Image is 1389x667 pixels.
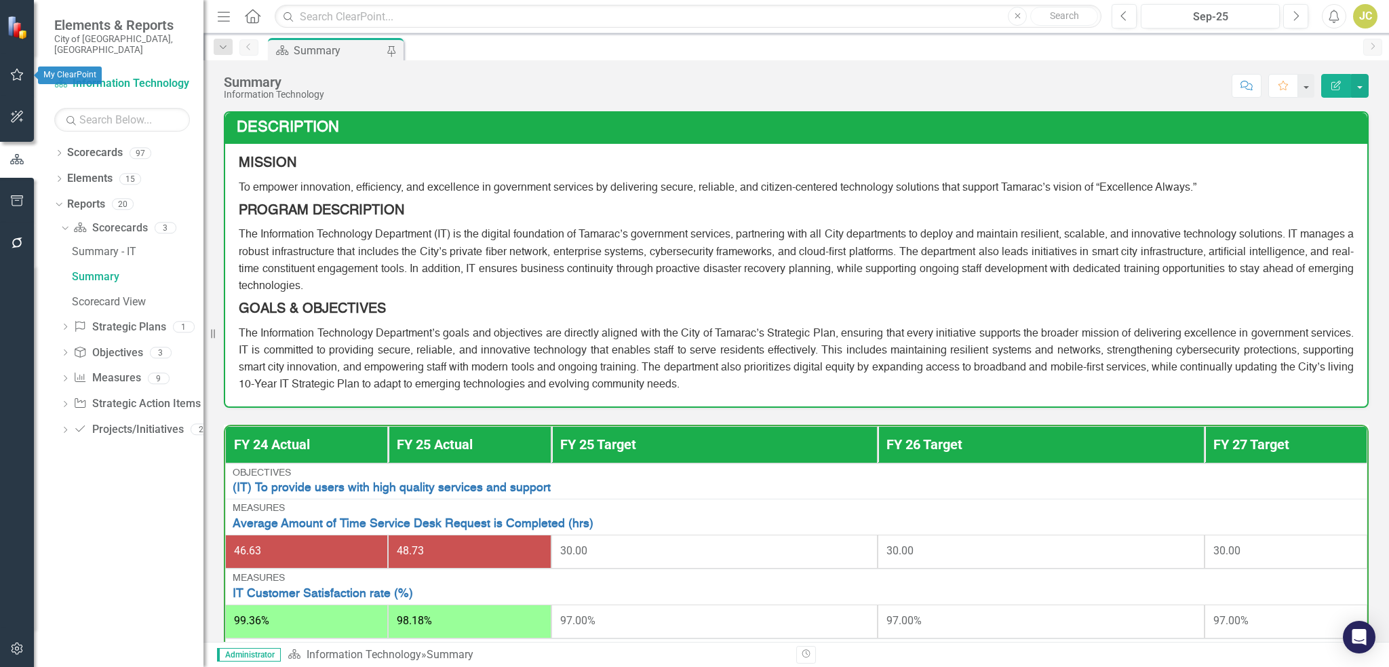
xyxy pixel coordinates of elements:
[73,221,147,236] a: Scorecards
[73,320,165,335] a: Strategic Plans
[69,291,203,313] a: Scorecard View
[148,373,170,384] div: 9
[294,42,383,59] div: Summary
[130,147,151,159] div: 97
[560,614,595,627] span: 97.00%
[1353,4,1377,28] button: JC
[217,648,281,662] span: Administrator
[225,499,1367,535] td: Double-Click to Edit Right Click for Context Menu
[191,424,212,436] div: 2
[1213,614,1249,627] span: 97.00%
[225,569,1367,605] td: Double-Click to Edit Right Click for Context Menu
[234,544,261,557] span: 46.63
[73,422,183,438] a: Projects/Initiatives
[224,75,324,90] div: Summary
[397,544,424,557] span: 48.73
[233,482,1360,495] a: (IT) To provide users with high quality services and support
[119,173,141,185] div: 15
[239,204,404,218] strong: PROGRAM DESCRIPTION
[225,463,1367,499] td: Double-Click to Edit Right Click for Context Menu
[233,573,1360,584] div: Measures
[69,241,203,263] a: Summary - IT
[234,614,269,627] span: 99.36%
[1030,7,1098,26] button: Search
[307,648,421,661] a: Information Technology
[275,5,1101,28] input: Search ClearPoint...
[1141,4,1280,28] button: Sep-25
[38,66,102,84] div: My ClearPoint
[560,544,587,557] span: 30.00
[112,199,134,210] div: 20
[288,647,786,663] div: »
[73,370,140,386] a: Measures
[886,614,922,627] span: 97.00%
[72,271,203,283] div: Summary
[886,544,914,557] span: 30.00
[72,296,203,308] div: Scorecard View
[1050,10,1079,21] span: Search
[150,347,172,358] div: 3
[54,108,190,132] input: Search Below...
[233,503,1360,514] div: Measures
[54,33,190,56] small: City of [GEOGRAPHIC_DATA], [GEOGRAPHIC_DATA]
[1213,544,1240,557] span: 30.00
[237,119,1361,136] h3: Description
[239,157,296,170] strong: MISSION
[72,246,203,258] div: Summary - IT
[173,321,195,332] div: 1
[1343,621,1375,653] div: Open Intercom Messenger
[67,197,105,212] a: Reports
[54,76,190,92] a: Information Technology
[239,183,1196,193] span: To empower innovation, efficiency, and excellence in government services by delivering secure, re...
[239,328,1354,390] span: The Information Technology Department’s goals and objectives are directly aligned with the City o...
[233,518,1360,531] a: Average Amount of Time Service Desk Request is Completed (hrs)
[73,396,200,412] a: Strategic Action Items
[155,223,176,234] div: 3
[233,588,1360,601] a: IT Customer Satisfaction rate (%)
[67,145,123,161] a: Scorecards
[69,266,203,288] a: Summary
[427,648,473,661] div: Summary
[397,614,432,627] span: 98.18%
[54,17,190,33] span: Elements & Reports
[1146,9,1275,25] div: Sep-25
[7,16,31,39] img: ClearPoint Strategy
[239,303,386,316] strong: GOALS & OBJECTIVES
[224,90,324,100] div: Information Technology
[233,468,1360,478] div: Objectives
[73,345,142,361] a: Objectives
[67,171,113,187] a: Elements
[239,229,1354,291] span: The Information Technology Department (IT) is the digital foundation of Tamarac’s government serv...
